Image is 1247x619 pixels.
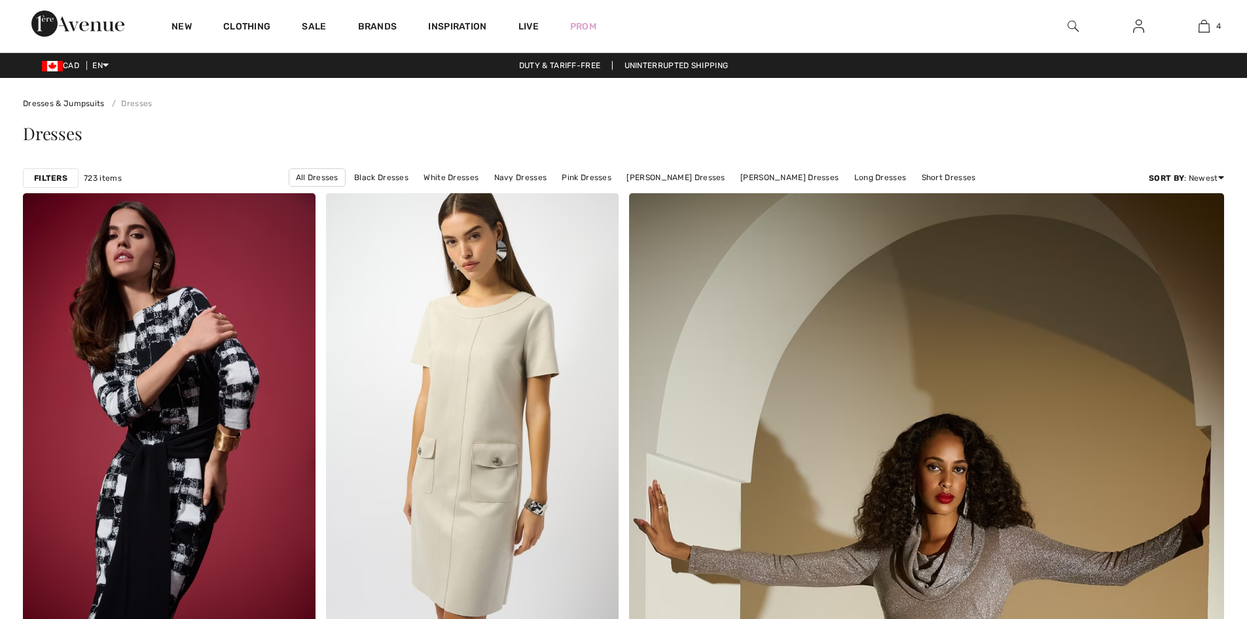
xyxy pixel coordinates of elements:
a: Sale [302,21,326,35]
a: 4 [1172,18,1236,34]
img: Canadian Dollar [42,61,63,71]
img: My Info [1133,18,1144,34]
a: All Dresses [289,168,346,187]
a: Prom [570,20,596,33]
span: 723 items [84,172,122,184]
a: Long Dresses [848,169,913,186]
span: Inspiration [428,21,486,35]
a: [PERSON_NAME] Dresses [620,169,731,186]
a: Brands [358,21,397,35]
span: Dresses [23,122,82,145]
a: Dresses [107,99,152,108]
a: Sign In [1123,18,1155,35]
div: : Newest [1149,172,1224,184]
a: Navy Dresses [488,169,554,186]
a: Pink Dresses [555,169,618,186]
img: My Bag [1199,18,1210,34]
a: New [172,21,192,35]
img: search the website [1068,18,1079,34]
span: EN [92,61,109,70]
strong: Filters [34,172,67,184]
a: Short Dresses [915,169,983,186]
a: Live [518,20,539,33]
img: 1ère Avenue [31,10,124,37]
a: Clothing [223,21,270,35]
a: [PERSON_NAME] Dresses [734,169,845,186]
a: Dresses & Jumpsuits [23,99,105,108]
a: White Dresses [417,169,485,186]
span: CAD [42,61,84,70]
a: Black Dresses [348,169,415,186]
strong: Sort By [1149,174,1184,183]
span: 4 [1216,20,1221,32]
